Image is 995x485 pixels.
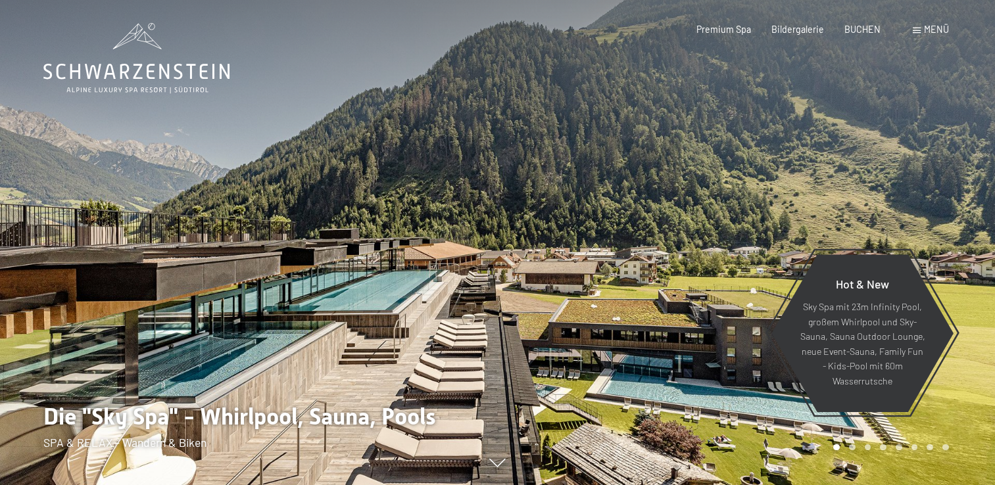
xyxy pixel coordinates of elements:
span: Menü [924,24,949,35]
a: BUCHEN [844,24,881,35]
div: Carousel Page 8 [942,444,949,451]
div: Carousel Page 3 [865,444,871,451]
p: Sky Spa mit 23m Infinity Pool, großem Whirlpool und Sky-Sauna, Sauna Outdoor Lounge, neue Event-S... [800,300,925,389]
div: Carousel Page 5 [896,444,902,451]
a: Bildergalerie [771,24,824,35]
div: Carousel Page 4 [880,444,886,451]
div: Carousel Page 2 [849,444,856,451]
span: Hot & New [836,277,889,291]
a: Premium Spa [696,24,751,35]
div: Carousel Page 7 [927,444,933,451]
div: Carousel Pagination [829,444,948,451]
div: Carousel Page 6 [911,444,918,451]
div: Carousel Page 1 (Current Slide) [833,444,840,451]
a: Hot & New Sky Spa mit 23m Infinity Pool, großem Whirlpool und Sky-Sauna, Sauna Outdoor Lounge, ne... [771,254,954,413]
